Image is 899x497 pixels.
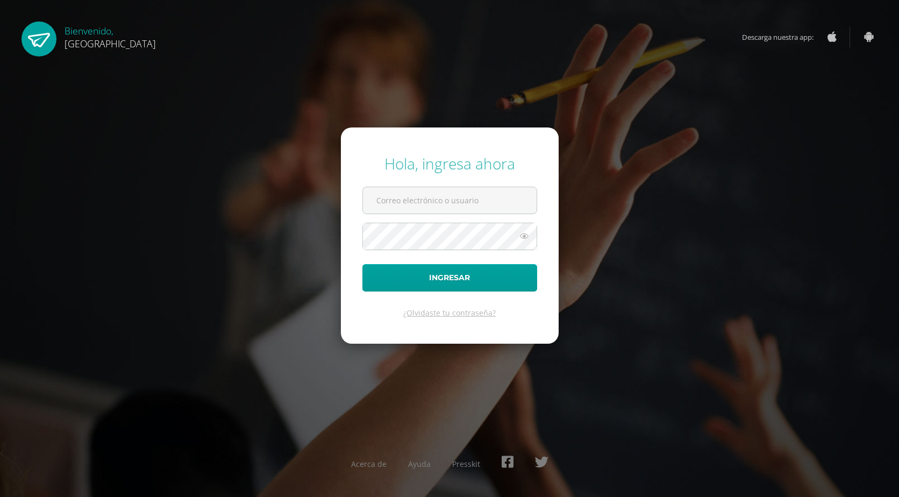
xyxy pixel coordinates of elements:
a: ¿Olvidaste tu contraseña? [403,308,496,318]
div: Bienvenido, [65,22,156,50]
span: Descarga nuestra app: [742,27,824,47]
span: [GEOGRAPHIC_DATA] [65,37,156,50]
a: Presskit [452,459,480,469]
input: Correo electrónico o usuario [363,187,537,214]
button: Ingresar [362,264,537,292]
div: Hola, ingresa ahora [362,153,537,174]
a: Acerca de [351,459,387,469]
a: Ayuda [408,459,431,469]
